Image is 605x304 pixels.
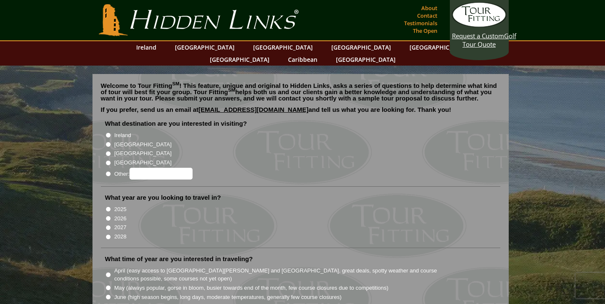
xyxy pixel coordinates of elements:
a: [GEOGRAPHIC_DATA] [206,53,274,66]
input: Other: [129,168,193,180]
a: [EMAIL_ADDRESS][DOMAIN_NAME] [198,106,309,113]
a: [GEOGRAPHIC_DATA] [249,41,317,53]
a: [GEOGRAPHIC_DATA] [327,41,395,53]
label: April (easy access to [GEOGRAPHIC_DATA][PERSON_NAME] and [GEOGRAPHIC_DATA], great deals, spotty w... [114,267,452,283]
p: If you prefer, send us an email at and tell us what you are looking for. Thank you! [101,106,500,119]
label: [GEOGRAPHIC_DATA] [114,140,172,149]
label: Other: [114,168,193,180]
a: Ireland [132,41,161,53]
label: 2025 [114,205,127,214]
p: Welcome to Tour Fitting ! This feature, unique and original to Hidden Links, asks a series of que... [101,82,500,101]
a: [GEOGRAPHIC_DATA] [332,53,400,66]
sup: SM [228,87,235,93]
a: [GEOGRAPHIC_DATA] [405,41,473,53]
a: Contact [415,10,439,21]
label: June (high season begins, long days, moderate temperatures, generally few course closures) [114,293,342,301]
a: About [419,2,439,14]
a: Request a CustomGolf Tour Quote [452,2,507,48]
a: [GEOGRAPHIC_DATA] [171,41,239,53]
label: [GEOGRAPHIC_DATA] [114,159,172,167]
a: Testimonials [402,17,439,29]
label: [GEOGRAPHIC_DATA] [114,149,172,158]
label: Ireland [114,131,131,140]
span: Request a Custom [452,32,504,40]
label: 2028 [114,233,127,241]
label: What year are you looking to travel in? [105,193,221,202]
label: What time of year are you interested in traveling? [105,255,253,263]
a: Caribbean [284,53,322,66]
label: What destination are you interested in visiting? [105,119,247,128]
label: 2026 [114,214,127,223]
sup: SM [172,81,180,86]
label: 2027 [114,223,127,232]
label: May (always popular, gorse in bloom, busier towards end of the month, few course closures due to ... [114,284,388,292]
a: The Open [411,25,439,37]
